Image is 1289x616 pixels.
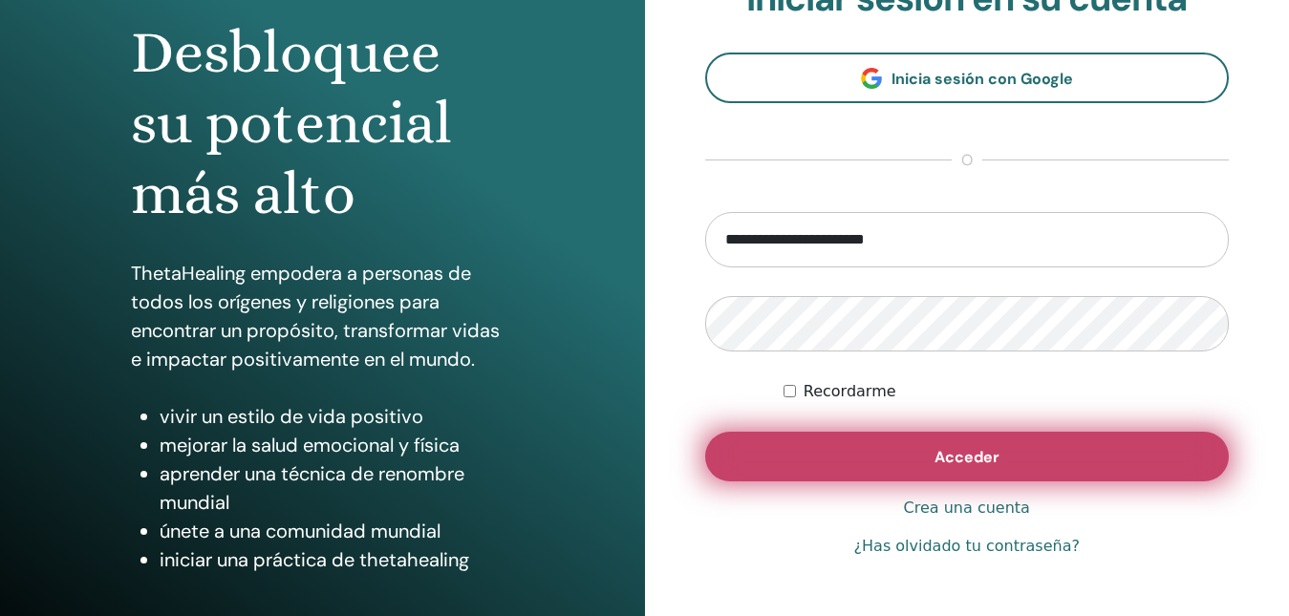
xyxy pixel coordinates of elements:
li: mejorar la salud emocional y física [160,431,513,459]
li: vivir un estilo de vida positivo [160,402,513,431]
a: Crea una cuenta [904,497,1030,520]
a: ¿Has olvidado tu contraseña? [854,535,1080,558]
button: Acceder [705,432,1230,481]
h1: Desbloquee su potencial más alto [131,17,513,230]
span: o [952,149,982,172]
p: ThetaHealing empodera a personas de todos los orígenes y religiones para encontrar un propósito, ... [131,259,513,373]
li: únete a una comunidad mundial [160,517,513,545]
li: aprender una técnica de renombre mundial [160,459,513,517]
a: Inicia sesión con Google [705,53,1230,103]
span: Acceder [935,447,999,467]
label: Recordarme [804,380,896,403]
li: iniciar una práctica de thetahealing [160,545,513,574]
span: Inicia sesión con Google [892,69,1073,89]
div: Mantenerme autenticado indefinidamente o hasta cerrar la sesión manualmente [784,380,1229,403]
